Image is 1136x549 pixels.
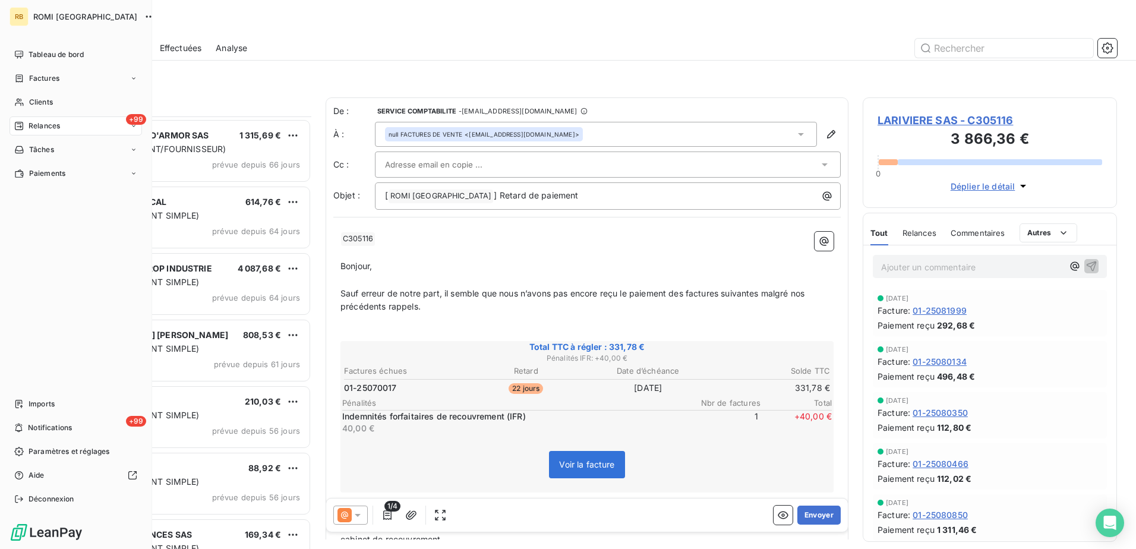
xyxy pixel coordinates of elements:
span: Facture : [878,457,910,470]
span: [PERSON_NAME] [PERSON_NAME] [84,330,228,340]
span: [ [385,190,388,200]
button: Envoyer [797,506,841,525]
span: prévue depuis 61 jours [214,359,300,369]
span: LARIVIERE SAS - C305116 [878,112,1102,128]
th: Solde TTC [710,365,831,377]
span: Tâches [29,144,54,155]
span: Paiement reçu [878,421,935,434]
span: Paiement reçu [878,523,935,536]
span: 88,92 € [248,463,281,473]
span: 1 315,69 € [239,130,282,140]
span: +99 [126,114,146,125]
span: C305116 [341,232,375,246]
span: prévue depuis 56 jours [212,426,300,436]
span: Factures [29,73,59,84]
span: Analyse [216,42,247,54]
span: Commentaires [951,228,1005,238]
span: [DATE] [886,295,908,302]
span: Objet : [333,190,360,200]
span: - [EMAIL_ADDRESS][DOMAIN_NAME] [459,108,577,115]
label: Cc : [333,159,375,171]
span: Paiement reçu [878,319,935,332]
div: <[EMAIL_ADDRESS][DOMAIN_NAME]> [389,130,579,138]
span: Facture : [878,355,910,368]
input: Adresse email en copie ... [385,156,513,173]
span: Facture : [878,406,910,419]
span: +99 [126,416,146,427]
th: Factures échues [343,365,465,377]
span: Relances [903,228,936,238]
span: Total [761,398,832,408]
span: 01-25080850 [913,509,968,521]
span: 808,53 € [243,330,281,340]
span: [DATE] [886,346,908,353]
span: [DATE] [886,397,908,404]
span: ROMI [GEOGRAPHIC_DATA] [33,12,137,21]
span: Déplier le détail [951,180,1015,193]
td: 331,78 € [710,381,831,395]
span: 1 [687,411,758,434]
span: ROMI [GEOGRAPHIC_DATA] [389,190,493,203]
span: 01-25081999 [913,304,967,317]
label: À : [333,128,375,140]
span: 210,03 € [245,396,281,406]
span: 22 jours [509,383,543,394]
span: 1 311,46 € [937,523,977,536]
span: 169,34 € [245,529,281,539]
span: SERVICE COMPTABILITE [377,108,456,115]
span: 1/4 [384,501,400,512]
span: Paramètres et réglages [29,446,109,457]
span: 01-25080134 [913,355,967,368]
span: Déconnexion [29,494,74,504]
span: prévue depuis 66 jours [212,160,300,169]
span: Pénalités [342,398,689,408]
span: Tableau de bord [29,49,84,60]
span: 4 087,68 € [238,263,282,273]
span: 01-25080350 [913,406,968,419]
span: Nbr de factures [689,398,761,408]
span: De : [333,105,375,117]
td: [DATE] [588,381,709,395]
h3: 3 866,36 € [878,128,1102,152]
span: Facture : [878,509,910,521]
span: Clients [29,97,53,108]
span: [DATE] [886,448,908,455]
span: Bonjour, [340,261,372,271]
span: Tout [870,228,888,238]
img: Logo LeanPay [10,523,83,542]
input: Rechercher [915,39,1093,58]
button: Autres [1020,223,1077,242]
span: 0 [876,169,881,178]
div: RB [10,7,29,26]
span: Imports [29,399,55,409]
span: 01-25080466 [913,457,968,470]
a: Aide [10,466,142,485]
p: 40,00 € [342,422,684,434]
span: 112,80 € [937,421,971,434]
div: grid [57,116,311,549]
button: Déplier le détail [947,179,1033,193]
span: GROUPE 1 (CLIENT/FOURNISSEUR) [85,144,226,154]
span: Total TTC à régler : 331,78 € [342,341,832,353]
div: Open Intercom Messenger [1096,509,1124,537]
th: Retard [466,365,587,377]
span: Notifications [28,422,72,433]
span: 292,68 € [937,319,975,332]
span: Paiement reçu [878,370,935,383]
span: [DATE] [886,499,908,506]
span: 112,02 € [937,472,971,485]
span: Facture : [878,304,910,317]
span: Paiement reçu [878,472,935,485]
span: Relances [29,121,60,131]
span: Voir la facture [559,459,614,469]
span: 496,48 € [937,370,975,383]
span: Effectuées [160,42,202,54]
span: Paiements [29,168,65,179]
span: 614,76 € [245,197,281,207]
span: prévue depuis 64 jours [212,293,300,302]
span: 01-25070017 [344,382,397,394]
span: null FACTURES DE VENTE [389,130,462,138]
span: Aide [29,470,45,481]
span: prévue depuis 56 jours [212,493,300,502]
span: + 40,00 € [761,411,832,434]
